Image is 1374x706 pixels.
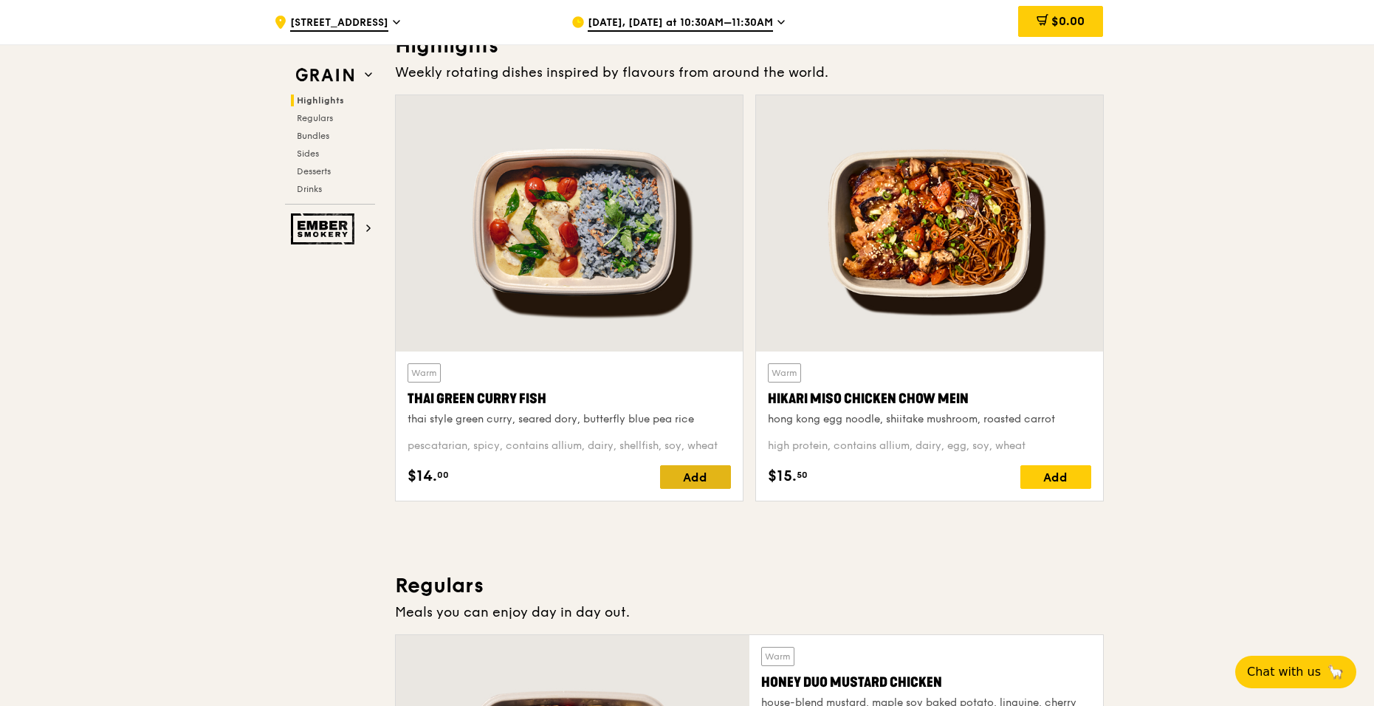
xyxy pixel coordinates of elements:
div: Warm [408,363,441,383]
span: Desserts [297,166,331,176]
img: Grain web logo [291,62,359,89]
span: $0.00 [1051,14,1085,28]
div: Honey Duo Mustard Chicken [761,672,1091,693]
span: Regulars [297,113,333,123]
span: 50 [797,469,808,481]
div: Thai Green Curry Fish [408,388,731,409]
img: Ember Smokery web logo [291,213,359,244]
span: Sides [297,148,319,159]
span: 🦙 [1327,663,1344,681]
div: Weekly rotating dishes inspired by flavours from around the world. [395,62,1104,83]
div: thai style green curry, seared dory, butterfly blue pea rice [408,412,731,427]
h3: Highlights [395,32,1104,59]
div: pescatarian, spicy, contains allium, dairy, shellfish, soy, wheat [408,439,731,453]
span: Bundles [297,131,329,141]
span: Drinks [297,184,322,194]
div: Warm [761,647,794,666]
span: $15. [768,465,797,487]
div: high protein, contains allium, dairy, egg, soy, wheat [768,439,1091,453]
span: [DATE], [DATE] at 10:30AM–11:30AM [588,16,773,32]
h3: Regulars [395,572,1104,599]
span: $14. [408,465,437,487]
div: Warm [768,363,801,383]
div: Add [660,465,731,489]
span: Chat with us [1247,663,1321,681]
div: hong kong egg noodle, shiitake mushroom, roasted carrot [768,412,1091,427]
div: Hikari Miso Chicken Chow Mein [768,388,1091,409]
span: Highlights [297,95,344,106]
span: [STREET_ADDRESS] [290,16,388,32]
span: 00 [437,469,449,481]
div: Add [1020,465,1091,489]
div: Meals you can enjoy day in day out. [395,602,1104,623]
button: Chat with us🦙 [1235,656,1356,688]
